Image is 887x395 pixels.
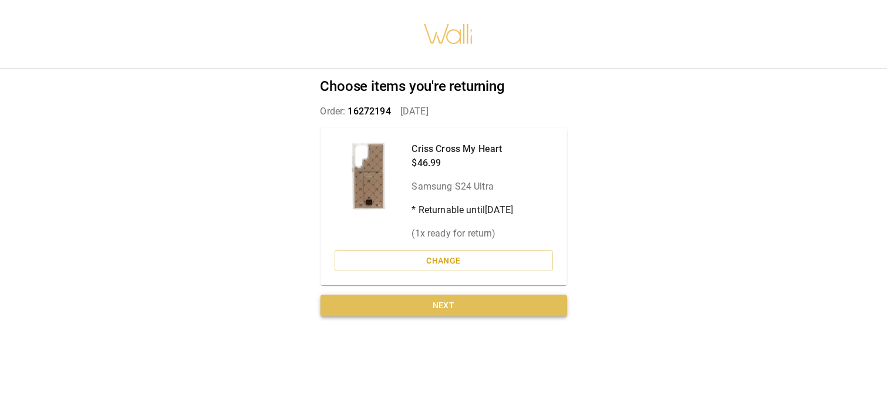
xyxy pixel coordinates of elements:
p: $46.99 [412,156,514,170]
p: Samsung S24 Ultra [412,180,514,194]
button: Next [321,295,567,316]
span: 16272194 [348,106,391,117]
p: Criss Cross My Heart [412,142,514,156]
p: Order: [DATE] [321,104,567,119]
p: * Returnable until [DATE] [412,203,514,217]
button: Change [335,250,553,272]
p: ( 1 x ready for return) [412,227,514,241]
h2: Choose items you're returning [321,78,567,95]
img: walli-inc.myshopify.com [423,9,474,59]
